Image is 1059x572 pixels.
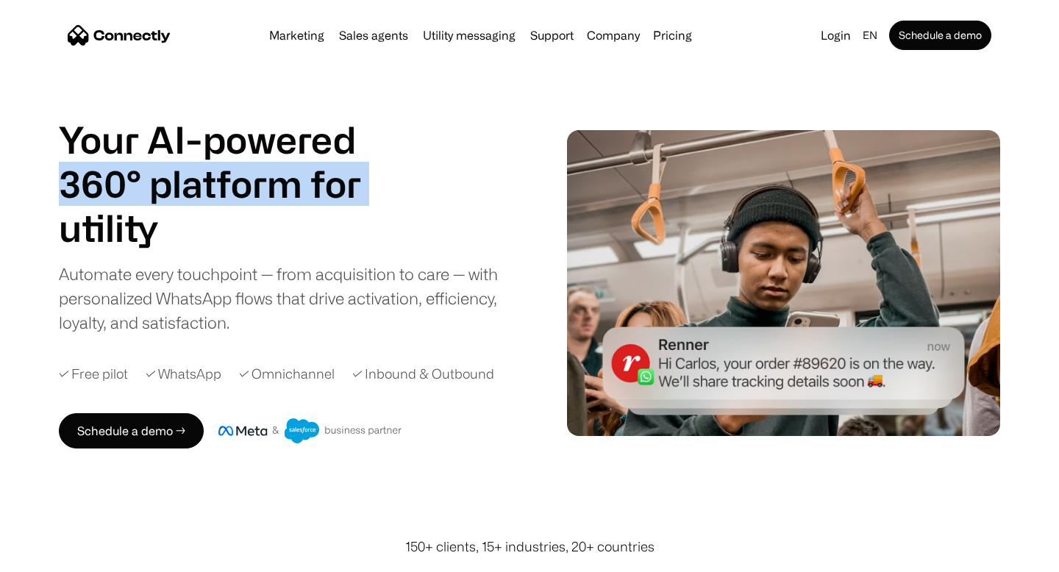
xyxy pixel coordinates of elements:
[59,206,397,250] div: carousel
[59,118,397,206] h1: Your AI-powered 360° platform for
[59,206,397,250] h1: utility
[815,25,857,46] a: Login
[15,545,88,567] aside: Language selected: English
[417,29,521,41] a: Utility messaging
[263,29,330,41] a: Marketing
[59,262,522,335] div: Automate every touchpoint — from acquisition to care — with personalized WhatsApp flows that driv...
[863,25,877,46] div: en
[68,24,171,46] a: home
[857,25,886,46] div: en
[405,537,655,557] div: 150+ clients, 15+ industries, 20+ countries
[239,364,335,384] div: ✓ Omnichannel
[582,25,644,46] div: Company
[333,29,414,41] a: Sales agents
[146,364,221,384] div: ✓ WhatsApp
[59,206,397,250] div: 3 of 4
[524,29,580,41] a: Support
[59,364,128,384] div: ✓ Free pilot
[647,29,698,41] a: Pricing
[352,364,494,384] div: ✓ Inbound & Outbound
[218,418,402,443] img: Meta and Salesforce business partner badge.
[587,25,640,46] div: Company
[29,546,88,567] ul: Language list
[889,21,991,50] a: Schedule a demo
[59,413,204,448] a: Schedule a demo →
